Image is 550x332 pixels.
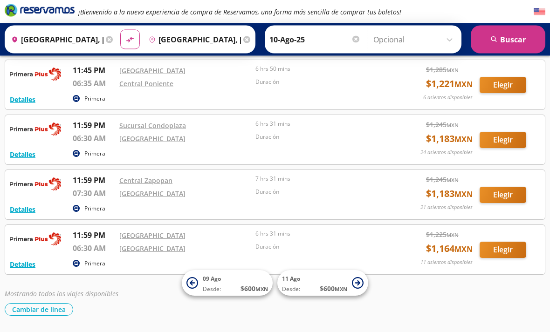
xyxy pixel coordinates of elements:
span: $ 1,183 [426,132,473,146]
p: 21 asientos disponibles [420,204,473,212]
a: Central Poniente [119,80,173,88]
button: Cambiar de línea [5,304,73,316]
p: 24 asientos disponibles [420,149,473,157]
p: Duración [255,133,387,142]
p: Duración [255,78,387,87]
span: 11 Ago [282,275,300,283]
input: Elegir Fecha [269,28,361,51]
input: Opcional [373,28,457,51]
p: 06:30 AM [73,133,115,144]
p: 6 hrs 31 mins [255,120,387,129]
em: Mostrando todos los viajes disponibles [5,290,118,298]
button: Elegir [480,242,526,258]
span: $ 600 [320,284,347,294]
small: MXN [447,122,459,129]
span: $ 1,183 [426,187,473,201]
small: MXN [447,177,459,184]
span: $ 1,285 [426,65,459,75]
p: 6 asientos disponibles [423,94,473,102]
span: $ 1,245 [426,120,459,130]
span: $ 1,225 [426,230,459,240]
small: MXN [255,286,268,293]
p: 11:45 PM [73,65,115,76]
button: Elegir [480,187,526,203]
a: [GEOGRAPHIC_DATA] [119,135,186,143]
button: Detalles [10,150,35,160]
p: 6 hrs 50 mins [255,65,387,74]
a: Central Zapopan [119,176,172,185]
img: RESERVAMOS [10,175,61,194]
a: [GEOGRAPHIC_DATA] [119,67,186,75]
p: 11:59 PM [73,120,115,131]
p: 11:59 PM [73,230,115,241]
img: RESERVAMOS [10,120,61,139]
img: RESERVAMOS [10,230,61,249]
button: Detalles [10,205,35,215]
p: Duración [255,188,387,196]
small: MXN [454,244,473,255]
button: Detalles [10,260,35,270]
p: 11 asientos disponibles [420,259,473,267]
p: Primera [84,150,105,158]
a: [GEOGRAPHIC_DATA] [119,231,186,240]
p: 06:35 AM [73,78,115,89]
button: English [534,6,545,18]
p: 07:30 AM [73,188,115,199]
button: Detalles [10,95,35,105]
button: 11 AgoDesde:$600MXN [277,271,368,296]
a: Brand Logo [5,3,75,20]
p: 6 hrs 31 mins [255,230,387,238]
input: Buscar Destino [145,28,241,51]
p: Primera [84,260,105,268]
p: 7 hrs 31 mins [255,175,387,183]
p: Duración [255,243,387,251]
a: Sucursal Condoplaza [119,122,186,130]
small: MXN [454,190,473,200]
small: MXN [454,135,473,145]
button: Elegir [480,77,526,94]
small: MXN [447,232,459,239]
a: [GEOGRAPHIC_DATA] [119,190,186,198]
small: MXN [335,286,347,293]
small: MXN [447,67,459,74]
span: $ 1,221 [426,77,473,91]
button: 09 AgoDesde:$600MXN [182,271,273,296]
button: Elegir [480,132,526,149]
span: $ 1,164 [426,242,473,256]
p: Primera [84,95,105,103]
p: 06:30 AM [73,243,115,254]
input: Buscar Origen [7,28,103,51]
p: Primera [84,205,105,213]
small: MXN [454,80,473,90]
i: Brand Logo [5,3,75,17]
span: Desde: [203,285,221,294]
p: 11:59 PM [73,175,115,186]
span: 09 Ago [203,275,221,283]
img: RESERVAMOS [10,65,61,84]
span: $ 1,245 [426,175,459,185]
button: Buscar [471,26,545,54]
span: $ 600 [241,284,268,294]
a: [GEOGRAPHIC_DATA] [119,244,186,253]
em: ¡Bienvenido a la nueva experiencia de compra de Reservamos, una forma más sencilla de comprar tus... [78,7,401,16]
span: Desde: [282,285,300,294]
